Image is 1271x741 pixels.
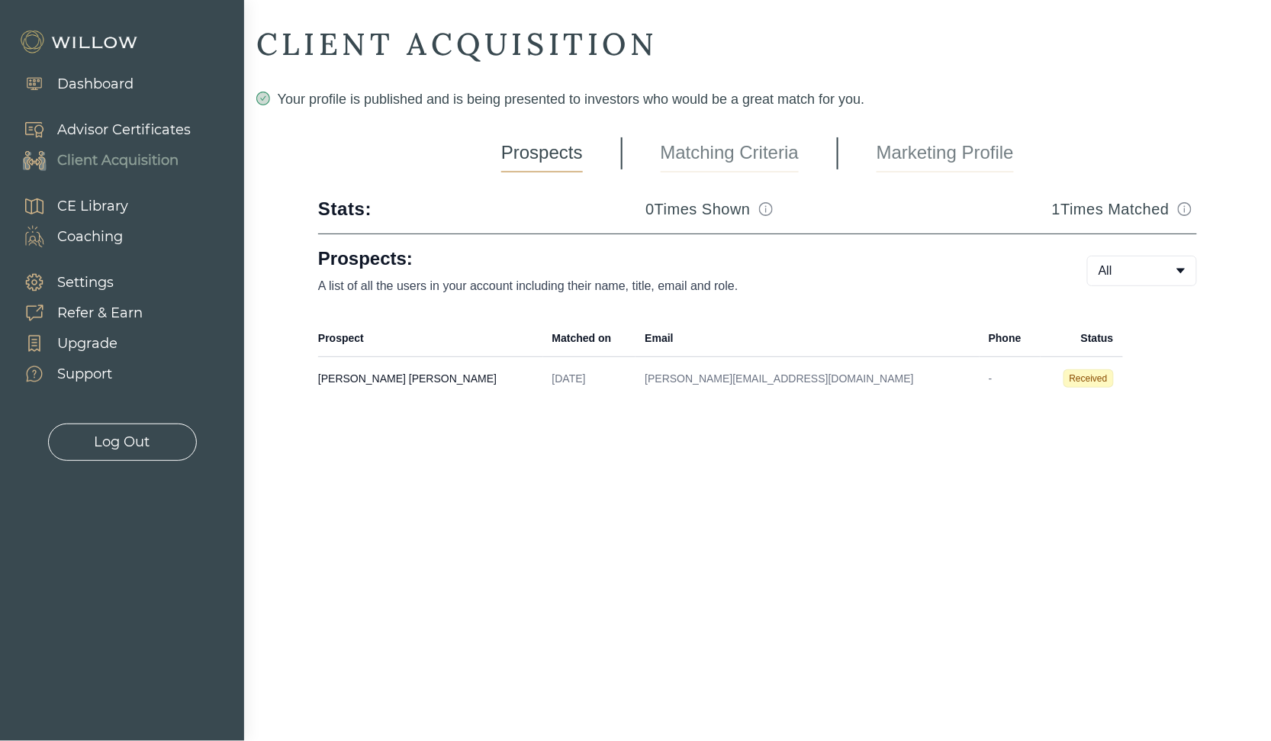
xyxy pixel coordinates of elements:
a: Matching Criteria [661,134,799,172]
span: info-circle [759,202,773,216]
a: Dashboard [8,69,134,99]
h1: Prospects: [318,246,1038,271]
h3: 0 Times Shown [645,198,751,220]
a: Marketing Profile [877,134,1014,172]
td: [PERSON_NAME][EMAIL_ADDRESS][DOMAIN_NAME] [635,357,980,401]
th: Prospect [318,320,543,357]
a: Settings [8,267,143,298]
div: CE Library [57,196,128,217]
div: Your profile is published and is being presented to investors who would be a great match for you. [256,89,1259,110]
a: Advisor Certificates [8,114,191,145]
a: Refer & Earn [8,298,143,328]
div: Client Acquisition [57,150,179,171]
th: Phone [980,320,1041,357]
button: Match info [754,197,778,221]
span: Received [1063,369,1114,388]
td: [PERSON_NAME] [PERSON_NAME] [318,357,543,401]
th: Email [635,320,980,357]
div: Coaching [57,227,123,247]
a: Coaching [8,221,128,252]
td: - [980,357,1041,401]
span: caret-down [1175,265,1187,277]
p: A list of all the users in your account including their name, title, email and role. [318,277,1038,295]
a: Client Acquisition [8,145,191,176]
a: Prospects [501,134,583,172]
div: CLIENT ACQUISITION [256,24,1259,64]
th: Matched on [543,320,636,357]
div: Advisor Certificates [57,120,191,140]
span: info-circle [1178,202,1192,216]
span: All [1099,262,1112,280]
div: Log Out [95,432,150,453]
div: Dashboard [57,74,134,95]
td: [DATE] [543,357,636,401]
img: Willow [19,30,141,54]
th: Status [1041,320,1123,357]
div: Upgrade [57,333,117,354]
a: CE Library [8,191,128,221]
h3: 1 Times Matched [1052,198,1170,220]
span: check-circle [256,92,270,105]
div: Settings [57,272,114,293]
div: Stats: [318,197,372,221]
div: Refer & Earn [57,303,143,324]
a: Upgrade [8,328,143,359]
button: Match info [1173,197,1197,221]
div: Support [57,364,112,385]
